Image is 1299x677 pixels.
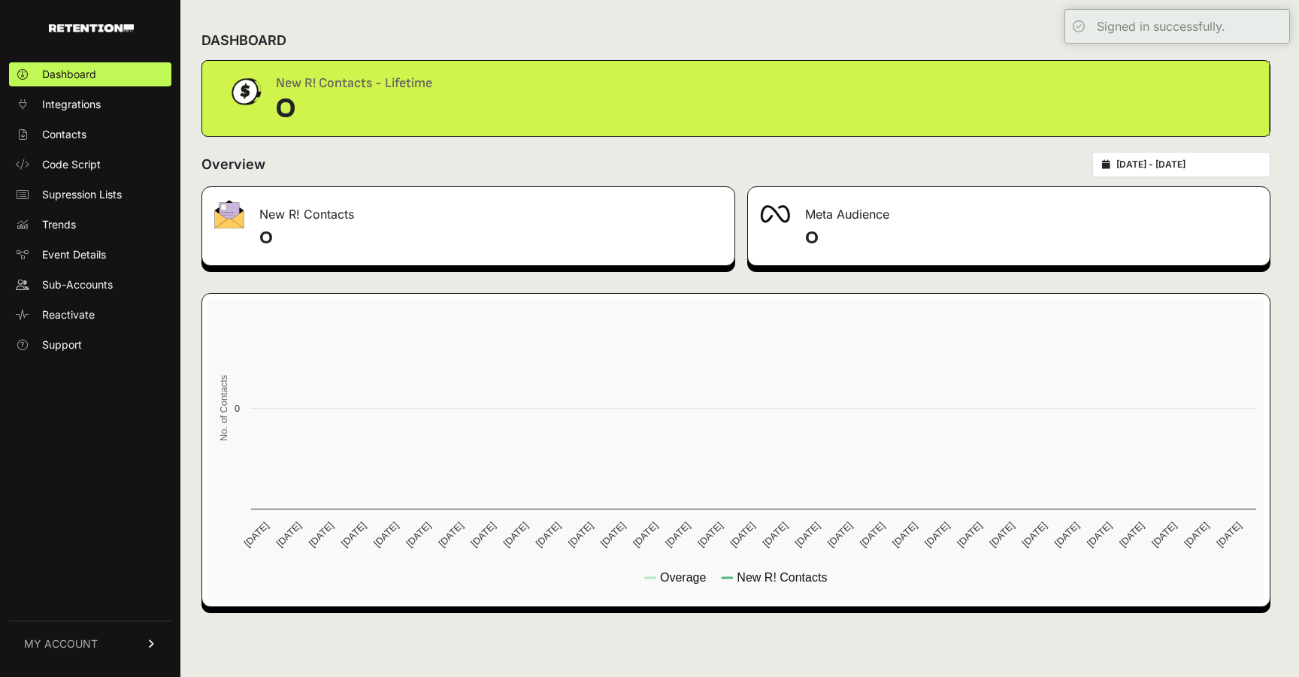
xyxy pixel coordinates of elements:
[42,157,101,172] span: Code Script
[371,520,401,549] text: [DATE]
[9,243,171,267] a: Event Details
[922,520,952,549] text: [DATE]
[226,73,264,110] img: dollar-coin-05c43ed7efb7bc0c12610022525b4bbbb207c7efeef5aecc26f025e68dcafac9.png
[436,520,465,549] text: [DATE]
[24,636,98,651] span: MY ACCOUNT
[339,520,368,549] text: [DATE]
[858,520,887,549] text: [DATE]
[631,520,660,549] text: [DATE]
[748,187,1270,232] div: Meta Audience
[241,520,271,549] text: [DATE]
[598,520,628,549] text: [DATE]
[1149,520,1179,549] text: [DATE]
[663,520,692,549] text: [DATE]
[825,520,855,549] text: [DATE]
[9,153,171,177] a: Code Script
[9,92,171,116] a: Integrations
[1117,520,1146,549] text: [DATE]
[49,24,134,32] img: Retention.com
[660,571,706,584] text: Overage
[805,226,1258,250] h4: 0
[42,67,96,82] span: Dashboard
[404,520,433,549] text: [DATE]
[793,520,822,549] text: [DATE]
[42,217,76,232] span: Trends
[501,520,530,549] text: [DATE]
[276,94,432,124] div: 0
[566,520,595,549] text: [DATE]
[1052,520,1082,549] text: [DATE]
[1214,520,1243,549] text: [DATE]
[1085,520,1114,549] text: [DATE]
[534,520,563,549] text: [DATE]
[695,520,725,549] text: [DATE]
[42,277,113,292] span: Sub-Accounts
[9,303,171,327] a: Reactivate
[307,520,336,549] text: [DATE]
[9,213,171,237] a: Trends
[9,62,171,86] a: Dashboard
[9,333,171,357] a: Support
[218,375,229,441] text: No. of Contacts
[201,154,265,175] h2: Overview
[9,273,171,297] a: Sub-Accounts
[468,520,498,549] text: [DATE]
[760,205,790,223] img: fa-meta-2f981b61bb99beabf952f7030308934f19ce035c18b003e963880cc3fabeebb7.png
[42,337,82,352] span: Support
[737,571,827,584] text: New R! Contacts
[276,73,432,94] div: New R! Contacts - Lifetime
[235,403,240,414] text: 0
[955,520,984,549] text: [DATE]
[274,520,304,549] text: [DATE]
[1097,17,1225,35] div: Signed in successfully.
[9,183,171,207] a: Supression Lists
[42,307,95,322] span: Reactivate
[890,520,919,549] text: [DATE]
[760,520,789,549] text: [DATE]
[9,621,171,666] a: MY ACCOUNT
[987,520,1016,549] text: [DATE]
[202,187,734,232] div: New R! Contacts
[259,226,722,250] h4: 0
[1020,520,1049,549] text: [DATE]
[42,247,106,262] span: Event Details
[9,122,171,147] a: Contacts
[42,187,122,202] span: Supression Lists
[1182,520,1211,549] text: [DATE]
[42,97,101,112] span: Integrations
[42,127,86,142] span: Contacts
[201,30,286,51] h2: DASHBOARD
[214,200,244,228] img: fa-envelope-19ae18322b30453b285274b1b8af3d052b27d846a4fbe8435d1a52b978f639a2.png
[728,520,757,549] text: [DATE]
